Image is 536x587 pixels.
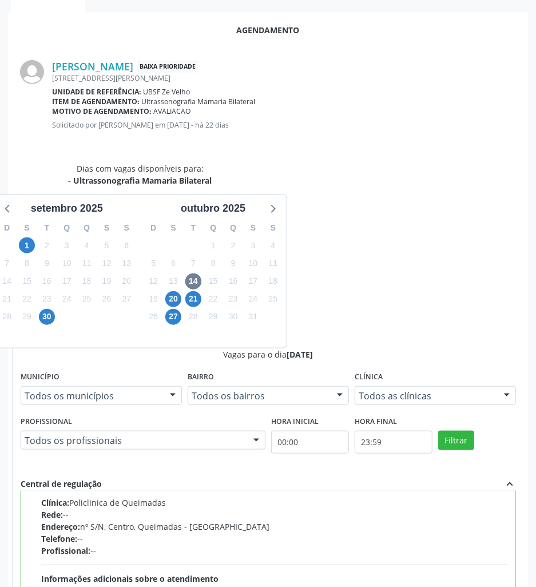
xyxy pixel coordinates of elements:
span: quinta-feira, 23 de outubro de 2025 [225,291,241,307]
span: quinta-feira, 18 de setembro de 2025 [79,273,95,289]
div: Dias com vagas disponíveis para: [68,162,212,187]
span: quarta-feira, 3 de setembro de 2025 [59,237,75,253]
span: terça-feira, 7 de outubro de 2025 [185,255,201,271]
span: Clínica: [41,497,69,508]
span: segunda-feira, 27 de outubro de 2025 [165,309,181,325]
span: terça-feira, 21 de outubro de 2025 [185,291,201,307]
div: -- [41,545,507,557]
span: Baixa Prioridade [137,61,198,73]
div: Agendamento [20,24,516,36]
div: T [183,219,203,237]
b: Item de agendamento: [52,97,140,106]
div: S [17,219,37,237]
span: quinta-feira, 11 de setembro de 2025 [79,255,95,271]
div: Central de regulação [21,478,102,490]
div: Vagas para o dia [21,348,516,360]
span: Rede: [41,509,63,520]
span: AVALIACAO [154,106,192,116]
span: terça-feira, 23 de setembro de 2025 [39,291,55,307]
span: sábado, 18 de outubro de 2025 [265,273,281,289]
span: terça-feira, 30 de setembro de 2025 [39,309,55,325]
span: domingo, 26 de outubro de 2025 [145,309,161,325]
span: Todos os profissionais [25,435,242,446]
span: segunda-feira, 13 de outubro de 2025 [165,273,181,289]
div: nº S/N, Centro, Queimadas - [GEOGRAPHIC_DATA] [41,521,507,533]
span: quarta-feira, 29 de outubro de 2025 [205,309,221,325]
div: -- [41,509,507,521]
div: Q [77,219,97,237]
div: Q [57,219,77,237]
span: sexta-feira, 24 de outubro de 2025 [245,291,261,307]
span: sexta-feira, 12 de setembro de 2025 [98,255,114,271]
span: Endereço: [41,521,80,532]
span: quinta-feira, 2 de outubro de 2025 [225,237,241,253]
input: Selecione o horário [271,431,349,454]
span: segunda-feira, 1 de setembro de 2025 [19,237,35,253]
span: sexta-feira, 26 de setembro de 2025 [98,291,114,307]
i: expand_less [503,478,516,490]
span: quarta-feira, 22 de outubro de 2025 [205,291,221,307]
div: S [243,219,263,237]
span: quinta-feira, 25 de setembro de 2025 [79,291,95,307]
span: sábado, 13 de setembro de 2025 [118,255,134,271]
span: segunda-feira, 8 de setembro de 2025 [19,255,35,271]
label: Município [21,368,59,386]
span: quarta-feira, 1 de outubro de 2025 [205,237,221,253]
span: quinta-feira, 30 de outubro de 2025 [225,309,241,325]
div: S [263,219,283,237]
span: UBSF Ze Velho [144,87,190,97]
p: Solicitado por [PERSON_NAME] em [DATE] - há 22 dias [52,120,516,130]
span: domingo, 5 de outubro de 2025 [145,255,161,271]
span: segunda-feira, 6 de outubro de 2025 [165,255,181,271]
label: Bairro [188,368,214,386]
span: sexta-feira, 31 de outubro de 2025 [245,309,261,325]
span: segunda-feira, 22 de setembro de 2025 [19,291,35,307]
span: Todos as clínicas [359,390,493,402]
span: sábado, 27 de setembro de 2025 [118,291,134,307]
div: S [117,219,137,237]
div: - Ultrassonografia Mamaria Bilateral [68,174,212,187]
span: sábado, 4 de outubro de 2025 [265,237,281,253]
span: quarta-feira, 24 de setembro de 2025 [59,291,75,307]
span: sábado, 20 de setembro de 2025 [118,273,134,289]
span: sábado, 11 de outubro de 2025 [265,255,281,271]
b: Motivo de agendamento: [52,106,152,116]
b: Unidade de referência: [52,87,141,97]
span: sexta-feira, 5 de setembro de 2025 [98,237,114,253]
div: Policlinica de Queimadas [41,497,507,509]
div: outubro 2025 [176,201,250,216]
div: D [144,219,164,237]
span: sexta-feira, 3 de outubro de 2025 [245,237,261,253]
span: quinta-feira, 9 de outubro de 2025 [225,255,241,271]
label: Profissional [21,413,72,431]
label: Clínica [355,368,383,386]
input: Selecione o horário [355,431,432,454]
a: [PERSON_NAME] [52,60,133,73]
button: Filtrar [438,431,474,450]
div: -- [41,533,507,545]
span: quinta-feira, 4 de setembro de 2025 [79,237,95,253]
span: sexta-feira, 19 de setembro de 2025 [98,273,114,289]
span: Todos os municípios [25,390,158,402]
span: Telefone: [41,533,77,544]
span: sexta-feira, 17 de outubro de 2025 [245,273,261,289]
span: Todos os bairros [192,390,325,402]
span: Informações adicionais sobre o atendimento [41,574,219,585]
span: segunda-feira, 15 de setembro de 2025 [19,273,35,289]
span: quarta-feira, 8 de outubro de 2025 [205,255,221,271]
div: S [97,219,117,237]
span: Ultrassonografia Mamaria Bilateral [142,97,256,106]
div: S [164,219,184,237]
span: [DATE] [287,349,313,360]
span: sábado, 25 de outubro de 2025 [265,291,281,307]
img: img [20,60,44,84]
div: Q [223,219,243,237]
span: quarta-feira, 15 de outubro de 2025 [205,273,221,289]
span: terça-feira, 14 de outubro de 2025 [185,273,201,289]
span: quinta-feira, 16 de outubro de 2025 [225,273,241,289]
span: Profissional: [41,545,90,556]
span: sexta-feira, 10 de outubro de 2025 [245,255,261,271]
label: Hora inicial [271,413,319,431]
span: segunda-feira, 29 de setembro de 2025 [19,309,35,325]
span: domingo, 12 de outubro de 2025 [145,273,161,289]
